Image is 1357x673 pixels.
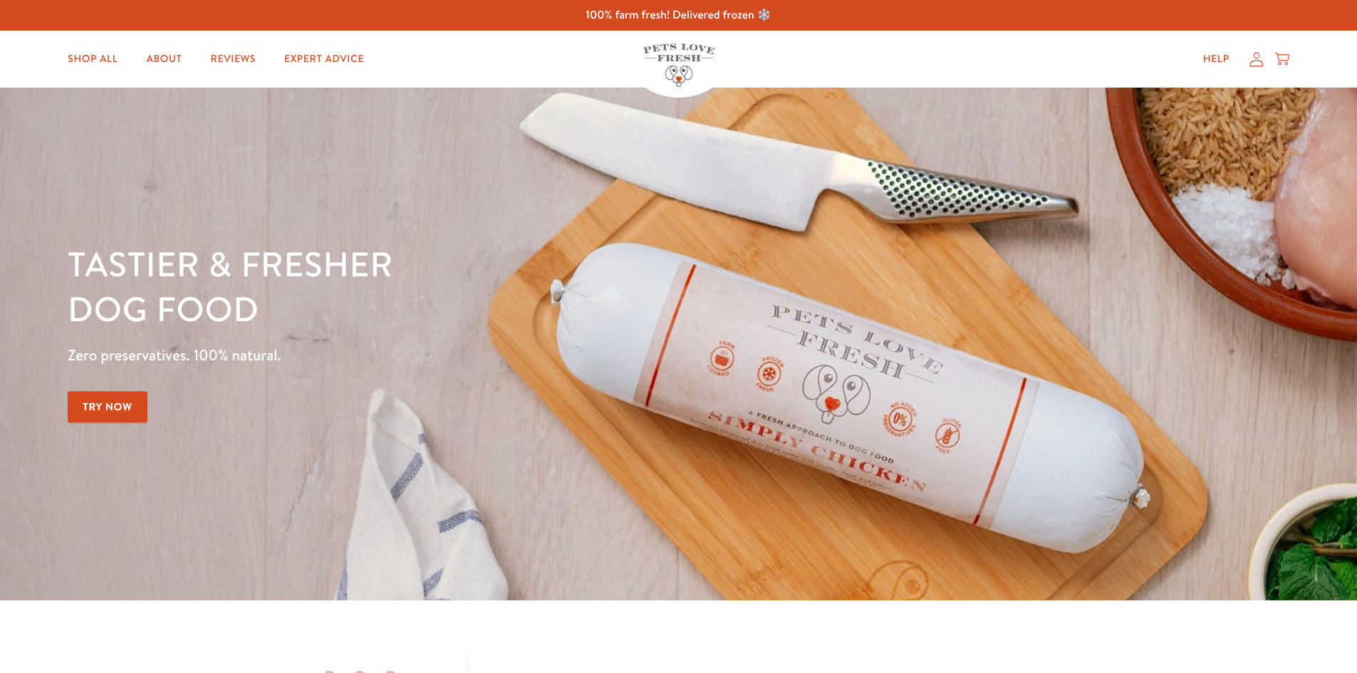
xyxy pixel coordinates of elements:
a: Shop All [56,45,129,73]
img: Pets Love Fresh [643,43,714,87]
a: Help [1192,45,1241,73]
a: Expert Advice [273,45,375,73]
a: Reviews [199,45,267,73]
a: About [135,45,193,73]
h1: Tastier & fresher dog food [68,243,882,332]
p: Zero preservatives. 100% natural. [68,343,882,368]
a: Try Now [68,391,147,423]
